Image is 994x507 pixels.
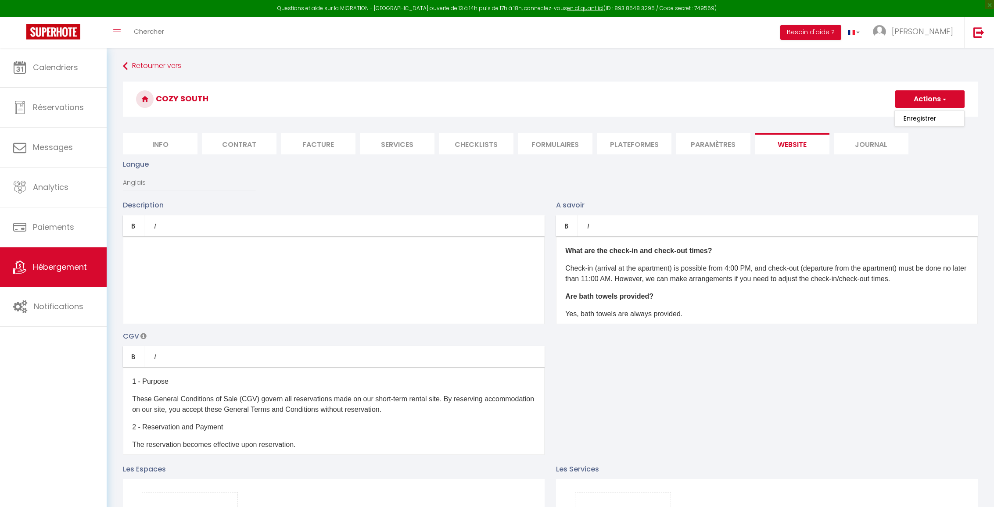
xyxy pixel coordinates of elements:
[556,464,978,475] p: Les Services
[565,247,712,254] strong: What are the check-in and check-out times?
[123,346,144,367] a: Bold
[834,133,908,154] li: Journal
[132,422,535,432] p: 2 - Reservation and Payment
[33,102,84,113] span: Réservations
[123,200,545,211] p: Description
[439,133,513,154] li: Checklists
[556,200,978,211] p: A savoir
[123,58,978,74] a: Retourner vers
[578,215,599,236] a: Italic
[866,17,964,48] a: ... [PERSON_NAME]
[123,159,149,170] label: Langue
[123,464,545,475] p: Les Espaces
[132,376,535,387] p: 1 - Purpose
[957,470,994,507] iframe: LiveChat chat widget
[780,25,841,40] button: Besoin d'aide ?
[755,133,829,154] li: website
[123,82,978,117] h3: Cozy South
[676,133,750,154] li: Paramètres
[144,215,165,236] a: Italic
[556,236,978,324] div: ​
[281,133,355,154] li: Facture
[33,142,73,153] span: Messages
[144,346,165,367] a: Italic
[565,293,653,300] strong: Are bath towels provided?
[132,246,535,256] p: ​
[127,17,171,48] a: Chercher
[34,301,83,312] span: Notifications
[134,27,164,36] span: Chercher
[132,394,535,415] p: These General Conditions of Sale (CGV) govern all reservations made on our short-term rental site...
[565,309,969,319] p: Yes, bath towels are always provided.
[33,261,87,272] span: Hébergement
[123,133,197,154] li: Info
[892,26,953,37] span: [PERSON_NAME]
[556,215,578,236] a: Bold
[873,25,886,38] img: ...
[904,114,936,123] input: Enregistrer
[33,182,68,193] span: Analytics
[33,62,78,73] span: Calendriers
[123,331,545,342] p: CGV
[26,24,80,39] img: Super Booking
[132,439,535,450] p: The reservation becomes effective upon reservation.
[565,263,969,284] p: Check-in (arrival at the apartment) is possible from 4:00 PM, and check-out (departure from the a...
[518,133,592,154] li: Formulaires
[33,221,74,232] span: Paiements
[973,27,984,38] img: logout
[567,4,603,12] a: en cliquant ici
[360,133,434,154] li: Services
[597,133,671,154] li: Plateformes
[123,215,144,236] a: Bold
[202,133,276,154] li: Contrat
[895,90,965,108] button: Actions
